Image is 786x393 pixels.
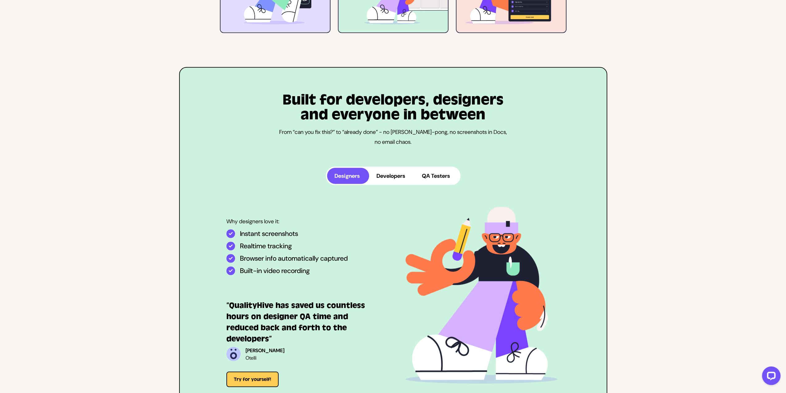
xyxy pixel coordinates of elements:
h4: [PERSON_NAME] [246,347,284,354]
img: Realtime tracking [226,242,235,250]
p: Instant screenshots [240,229,298,238]
p: Browser info automatically captured [240,254,348,263]
img: Browser info automatically captured [226,254,235,263]
p: Built-in video recording [240,267,310,275]
button: QA Testers [414,168,459,184]
p: Realtime tracking [240,242,292,250]
button: Designers [327,168,369,184]
img: Instant screenshots [226,229,235,238]
p: From “can you fix this?” to “already done” - no [PERSON_NAME]-pong, no screenshots in Docs, no em... [279,127,507,147]
img: Built-in video recording [226,267,235,275]
iframe: LiveChat chat widget [757,364,783,390]
button: Try for yourself! [226,372,279,387]
a: Try for yourself! [226,376,279,382]
h2: Built for developers, designers and everyone in between [279,92,507,122]
button: Developers [369,168,414,184]
p: Otelli [246,354,284,362]
img: Jake Hughes [226,347,241,361]
p: Why designers love it: [226,217,380,226]
h3: “QualityHive has saved us countless hours on designer QA time and reduced back and forth to the d... [226,300,380,344]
